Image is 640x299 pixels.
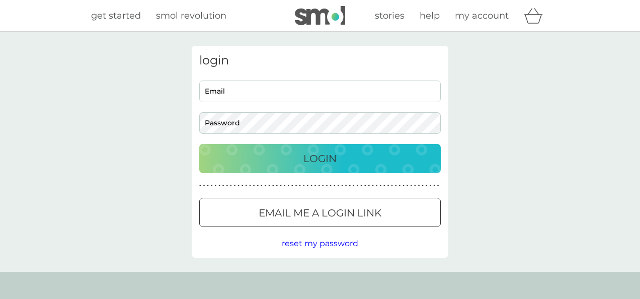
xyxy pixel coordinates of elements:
[230,183,232,188] p: ●
[341,183,343,188] p: ●
[222,183,224,188] p: ●
[91,9,141,23] a: get started
[420,10,440,21] span: help
[282,239,358,248] span: reset my password
[237,183,239,188] p: ●
[303,151,337,167] p: Login
[199,183,201,188] p: ●
[322,183,324,188] p: ●
[422,183,424,188] p: ●
[218,183,220,188] p: ●
[407,183,409,188] p: ●
[410,183,412,188] p: ●
[437,183,439,188] p: ●
[418,183,420,188] p: ●
[282,237,358,250] button: reset my password
[375,9,405,23] a: stories
[334,183,336,188] p: ●
[307,183,309,188] p: ●
[272,183,274,188] p: ●
[360,183,362,188] p: ●
[234,183,236,188] p: ●
[91,10,141,21] span: get started
[430,183,432,188] p: ●
[395,183,397,188] p: ●
[426,183,428,188] p: ●
[345,183,347,188] p: ●
[383,183,385,188] p: ●
[291,183,293,188] p: ●
[455,10,509,21] span: my account
[372,183,374,188] p: ●
[375,10,405,21] span: stories
[280,183,282,188] p: ●
[268,183,270,188] p: ●
[318,183,320,188] p: ●
[226,183,228,188] p: ●
[399,183,401,188] p: ●
[207,183,209,188] p: ●
[299,183,301,188] p: ●
[249,183,251,188] p: ●
[203,183,205,188] p: ●
[211,183,213,188] p: ●
[156,10,226,21] span: smol revolution
[387,183,389,188] p: ●
[215,183,217,188] p: ●
[310,183,312,188] p: ●
[242,183,244,188] p: ●
[314,183,316,188] p: ●
[364,183,366,188] p: ●
[265,183,267,188] p: ●
[284,183,286,188] p: ●
[330,183,332,188] p: ●
[259,205,381,221] p: Email me a login link
[349,183,351,188] p: ●
[391,183,393,188] p: ●
[368,183,370,188] p: ●
[287,183,289,188] p: ●
[295,183,297,188] p: ●
[420,9,440,23] a: help
[303,183,305,188] p: ●
[246,183,248,188] p: ●
[253,183,255,188] p: ●
[199,198,441,227] button: Email me a login link
[414,183,416,188] p: ●
[257,183,259,188] p: ●
[295,6,345,25] img: smol
[156,9,226,23] a: smol revolution
[199,53,441,68] h3: login
[199,144,441,173] button: Login
[379,183,381,188] p: ●
[403,183,405,188] p: ●
[357,183,359,188] p: ●
[524,6,549,26] div: basket
[276,183,278,188] p: ●
[261,183,263,188] p: ●
[376,183,378,188] p: ●
[353,183,355,188] p: ●
[326,183,328,188] p: ●
[455,9,509,23] a: my account
[433,183,435,188] p: ●
[338,183,340,188] p: ●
